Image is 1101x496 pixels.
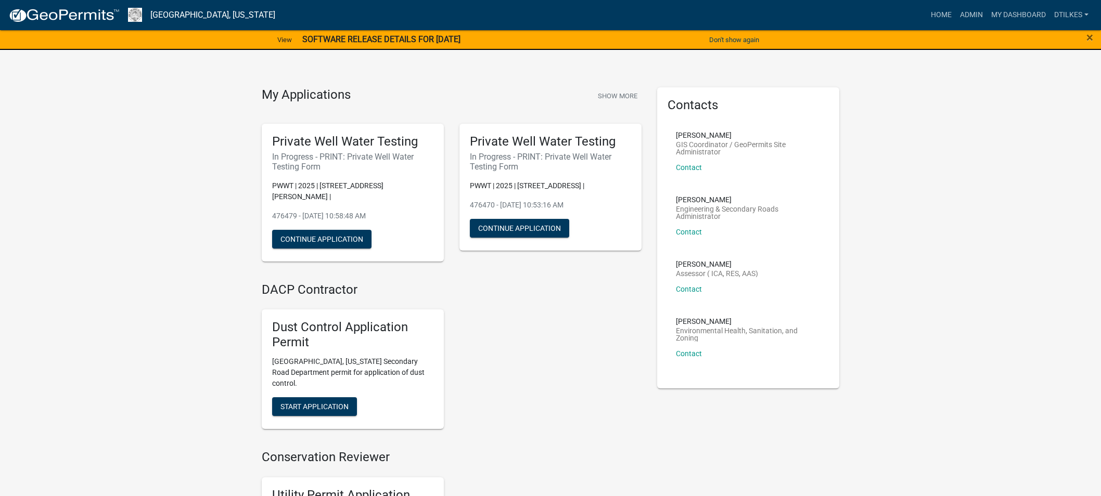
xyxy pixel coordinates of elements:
[272,180,433,202] p: PWWT | 2025 | [STREET_ADDRESS][PERSON_NAME] |
[273,31,296,48] a: View
[272,211,433,221] p: 476479 - [DATE] 10:58:48 AM
[1086,30,1093,45] span: ×
[956,5,987,25] a: Admin
[676,270,758,277] p: Assessor ( ICA, RES, AAS)
[128,8,142,22] img: Franklin County, Iowa
[262,282,642,297] h4: DACP Contractor
[676,196,821,203] p: [PERSON_NAME]
[470,219,569,238] button: Continue Application
[594,87,642,105] button: Show More
[470,134,631,149] h5: Private Well Water Testing
[676,228,702,236] a: Contact
[272,397,357,416] button: Start Application
[676,285,702,293] a: Contact
[280,402,349,411] span: Start Application
[676,260,758,268] p: [PERSON_NAME]
[676,132,821,139] p: [PERSON_NAME]
[987,5,1050,25] a: My Dashboard
[676,327,821,342] p: Environmental Health, Sanitation, and Zoning
[150,6,275,24] a: [GEOGRAPHIC_DATA], [US_STATE]
[272,356,433,389] p: [GEOGRAPHIC_DATA], [US_STATE] Secondary Road Department permit for application of dust control.
[272,152,433,172] h6: In Progress - PRINT: Private Well Water Testing Form
[470,200,631,211] p: 476470 - [DATE] 10:53:16 AM
[676,349,702,358] a: Contact
[1086,31,1093,44] button: Close
[302,34,460,44] strong: SOFTWARE RELEASE DETAILS FOR [DATE]
[668,98,829,113] h5: Contacts
[272,134,433,149] h5: Private Well Water Testing
[676,163,702,172] a: Contact
[272,230,372,249] button: Continue Application
[262,87,351,103] h4: My Applications
[705,31,763,48] button: Don't show again
[927,5,956,25] a: Home
[1050,5,1093,25] a: dtilkes
[470,180,631,191] p: PWWT | 2025 | [STREET_ADDRESS] |
[262,450,642,465] h4: Conservation Reviewer
[676,318,821,325] p: [PERSON_NAME]
[676,141,821,155] p: GIS Coordinator / GeoPermits Site Administrator
[272,320,433,350] h5: Dust Control Application Permit
[676,205,821,220] p: Engineering & Secondary Roads Administrator
[470,152,631,172] h6: In Progress - PRINT: Private Well Water Testing Form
